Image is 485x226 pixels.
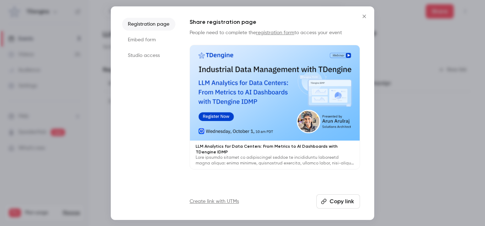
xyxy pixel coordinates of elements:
li: Registration page [122,18,175,31]
li: Studio access [122,49,175,62]
h1: Share registration page [190,18,360,26]
p: People need to complete the to access your event [190,29,360,36]
a: registration form [256,30,294,35]
li: Embed form [122,33,175,46]
a: LLM Analytics for Data Centers: From Metrics to AI Dashboards with TDengine IDMPLore ipsumdo sita... [190,45,360,170]
button: Close [357,9,371,23]
p: LLM Analytics for Data Centers: From Metrics to AI Dashboards with TDengine IDMP [196,143,354,155]
p: Lore ipsumdo sitamet co adipiscingel seddoe te incididuntu laboreetd magna aliqua: enima minimve,... [196,155,354,166]
button: Copy link [316,194,360,209]
a: Create link with UTMs [190,198,239,205]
